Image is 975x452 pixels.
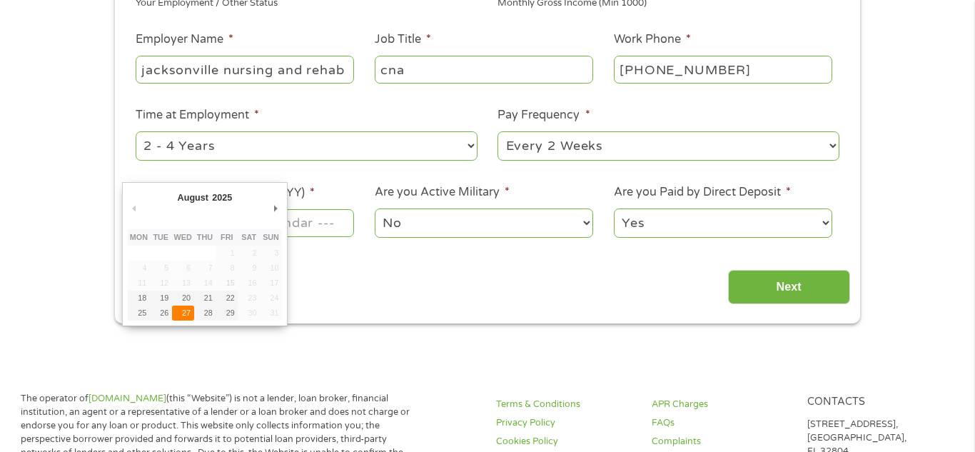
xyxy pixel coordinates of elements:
abbr: Tuesday [153,233,168,241]
abbr: Wednesday [174,233,192,241]
input: Next [728,270,850,305]
abbr: Sunday [263,233,279,241]
a: Privacy Policy [496,416,635,430]
button: 27 [172,306,194,321]
h4: Contacts [807,396,946,409]
input: Walmart [136,56,354,83]
abbr: Thursday [197,233,213,241]
button: 26 [150,306,172,321]
button: 19 [150,291,172,306]
button: 18 [128,291,150,306]
abbr: Monday [130,233,148,241]
label: Work Phone [614,32,691,47]
div: August [176,188,211,207]
a: APR Charges [652,398,790,411]
label: Pay Frequency [497,108,590,123]
button: Next Month [269,199,282,218]
div: 2025 [211,188,234,207]
label: Are you Paid by Direct Deposit [614,185,791,200]
a: FAQs [652,416,790,430]
button: 25 [128,306,150,321]
label: Job Title [375,32,431,47]
abbr: Saturday [241,233,256,241]
label: Employer Name [136,32,233,47]
a: Cookies Policy [496,435,635,448]
button: Previous Month [128,199,141,218]
a: [DOMAIN_NAME] [89,393,166,404]
input: (231) 754-4010 [614,56,832,83]
label: Are you Active Military [375,185,510,200]
button: 28 [194,306,216,321]
button: 29 [216,306,238,321]
abbr: Friday [221,233,233,241]
a: Complaints [652,435,790,448]
button: 21 [194,291,216,306]
input: Cashier [375,56,593,83]
button: 22 [216,291,238,306]
a: Terms & Conditions [496,398,635,411]
label: Time at Employment [136,108,259,123]
button: 20 [172,291,194,306]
